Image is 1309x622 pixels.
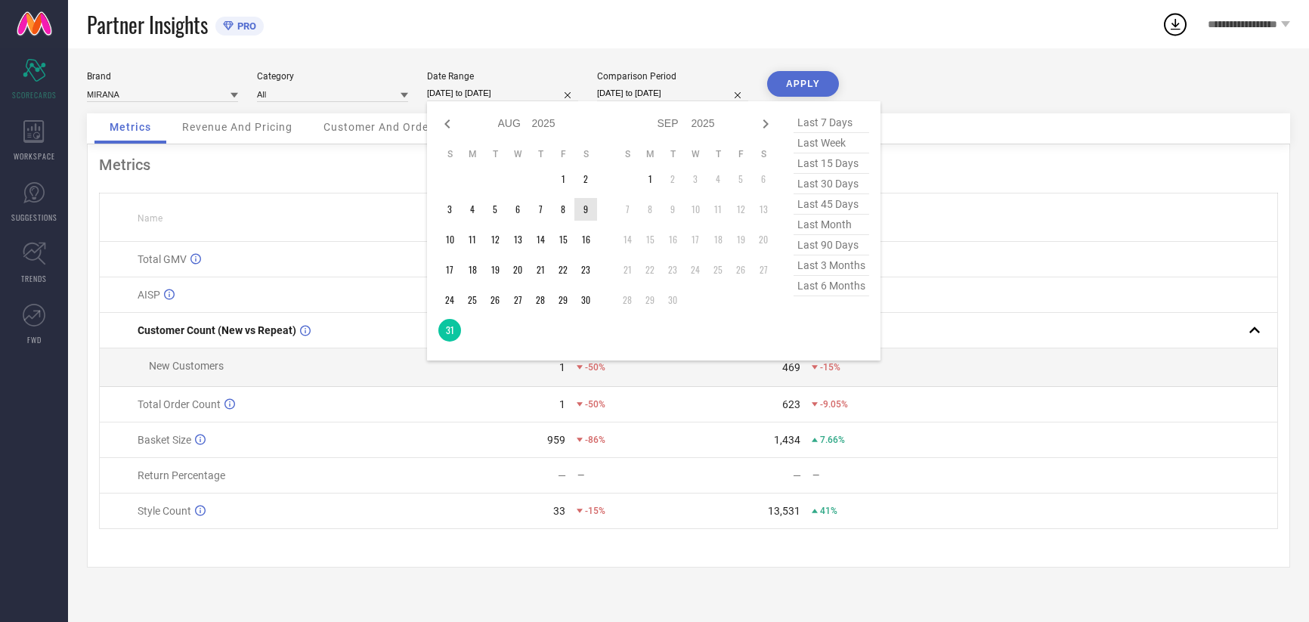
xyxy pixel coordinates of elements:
td: Tue Sep 02 2025 [661,168,684,190]
span: 7.66% [820,435,845,445]
span: Metrics [110,121,151,133]
span: last 30 days [794,174,869,194]
td: Sun Sep 21 2025 [616,258,639,281]
th: Sunday [616,148,639,160]
th: Friday [729,148,752,160]
div: — [812,470,923,481]
span: Total GMV [138,253,187,265]
td: Wed Aug 13 2025 [506,228,529,251]
div: 1 [559,398,565,410]
span: last 7 days [794,113,869,133]
button: APPLY [767,71,839,97]
td: Sun Aug 03 2025 [438,198,461,221]
span: Style Count [138,505,191,517]
th: Friday [552,148,574,160]
th: Saturday [752,148,775,160]
td: Fri Aug 15 2025 [552,228,574,251]
td: Wed Aug 06 2025 [506,198,529,221]
td: Mon Sep 01 2025 [639,168,661,190]
td: Thu Sep 04 2025 [707,168,729,190]
th: Tuesday [661,148,684,160]
td: Wed Sep 03 2025 [684,168,707,190]
div: Brand [87,71,238,82]
span: last 45 days [794,194,869,215]
span: Customer Count (New vs Repeat) [138,324,296,336]
span: last 6 months [794,276,869,296]
div: 33 [553,505,565,517]
span: AISP [138,289,160,301]
td: Sat Sep 20 2025 [752,228,775,251]
td: Fri Sep 19 2025 [729,228,752,251]
th: Wednesday [506,148,529,160]
span: Name [138,213,162,224]
td: Mon Sep 08 2025 [639,198,661,221]
td: Fri Aug 08 2025 [552,198,574,221]
td: Tue Aug 19 2025 [484,258,506,281]
div: 623 [782,398,800,410]
td: Sat Aug 02 2025 [574,168,597,190]
td: Tue Sep 30 2025 [661,289,684,311]
td: Fri Aug 22 2025 [552,258,574,281]
span: last 3 months [794,255,869,276]
span: FWD [27,334,42,345]
th: Tuesday [484,148,506,160]
td: Sat Aug 30 2025 [574,289,597,311]
span: Partner Insights [87,9,208,40]
span: Return Percentage [138,469,225,481]
span: Total Order Count [138,398,221,410]
span: Revenue And Pricing [182,121,292,133]
span: PRO [234,20,256,32]
div: 959 [547,434,565,446]
span: last month [794,215,869,235]
span: Customer And Orders [323,121,439,133]
span: Basket Size [138,434,191,446]
span: SCORECARDS [12,89,57,101]
input: Select date range [427,85,578,101]
th: Monday [461,148,484,160]
td: Sat Aug 09 2025 [574,198,597,221]
span: -50% [585,362,605,373]
div: Open download list [1162,11,1189,38]
td: Wed Sep 10 2025 [684,198,707,221]
td: Tue Aug 05 2025 [484,198,506,221]
div: — [793,469,801,481]
span: last 15 days [794,153,869,174]
span: 41% [820,506,837,516]
span: last 90 days [794,235,869,255]
td: Sat Aug 23 2025 [574,258,597,281]
td: Fri Sep 26 2025 [729,258,752,281]
td: Sun Sep 28 2025 [616,289,639,311]
td: Wed Sep 17 2025 [684,228,707,251]
td: Sat Sep 13 2025 [752,198,775,221]
td: Mon Sep 15 2025 [639,228,661,251]
div: Previous month [438,115,456,133]
div: Metrics [99,156,1278,174]
td: Thu Aug 28 2025 [529,289,552,311]
td: Sun Aug 10 2025 [438,228,461,251]
div: — [577,470,688,481]
th: Thursday [529,148,552,160]
td: Tue Sep 09 2025 [661,198,684,221]
td: Fri Sep 12 2025 [729,198,752,221]
td: Tue Sep 23 2025 [661,258,684,281]
th: Sunday [438,148,461,160]
div: 469 [782,361,800,373]
td: Sat Aug 16 2025 [574,228,597,251]
td: Sat Sep 27 2025 [752,258,775,281]
span: WORKSPACE [14,150,55,162]
td: Fri Aug 01 2025 [552,168,574,190]
td: Thu Aug 07 2025 [529,198,552,221]
td: Sun Sep 07 2025 [616,198,639,221]
div: Comparison Period [597,71,748,82]
th: Saturday [574,148,597,160]
td: Sun Aug 31 2025 [438,319,461,342]
td: Mon Aug 18 2025 [461,258,484,281]
td: Wed Aug 27 2025 [506,289,529,311]
div: Category [257,71,408,82]
td: Tue Aug 12 2025 [484,228,506,251]
div: Next month [757,115,775,133]
span: SUGGESTIONS [11,212,57,223]
span: -15% [820,362,840,373]
input: Select comparison period [597,85,748,101]
span: -9.05% [820,399,848,410]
